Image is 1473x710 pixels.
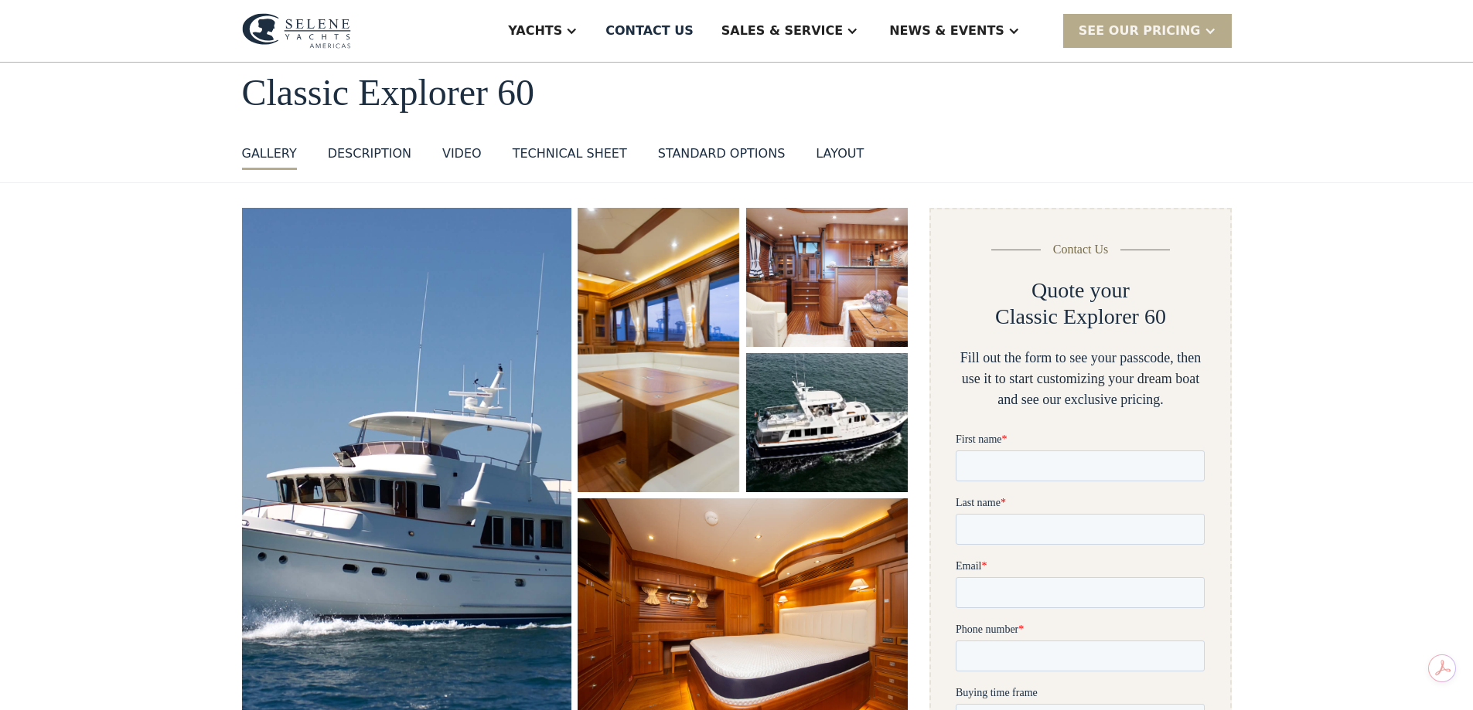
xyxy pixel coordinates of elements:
[242,73,1232,114] h1: Classic Explorer 60
[508,22,562,40] div: Yachts
[328,144,411,163] div: DESCRIPTION
[746,353,909,492] a: open lightbox
[513,144,627,163] div: Technical sheet
[1063,14,1232,47] div: SEE Our Pricing
[658,144,786,163] div: standard options
[4,675,14,685] input: I want to subscribe to your Newsletter.Unsubscribe any time by clicking the link at the bottom of...
[4,627,239,653] span: Reply STOP to unsubscribe at any time.
[242,144,297,170] a: GALLERY
[578,208,739,492] a: open lightbox
[889,22,1004,40] div: News & EVENTS
[242,13,351,49] img: logo
[605,22,694,40] div: Contact US
[1079,22,1201,40] div: SEE Our Pricing
[721,22,843,40] div: Sales & Service
[18,627,185,639] strong: Yes, I'd like to receive SMS updates.
[242,144,297,163] div: GALLERY
[2,527,247,568] span: Tick the box below to receive occasional updates, exclusive offers, and VIP access via text message.
[816,144,864,170] a: layout
[1031,277,1130,304] h2: Quote your
[1053,240,1109,259] div: Contact Us
[995,304,1166,330] h2: Classic Explorer 60
[513,144,627,170] a: Technical sheet
[816,144,864,163] div: layout
[746,208,909,347] a: open lightbox
[328,144,411,170] a: DESCRIPTION
[956,348,1205,410] div: Fill out the form to see your passcode, then use it to start customizing your dream boat and see ...
[2,578,240,605] span: We respect your time - only the good stuff, never spam.
[4,676,142,702] strong: I want to subscribe to your Newsletter.
[4,627,14,637] input: Yes, I'd like to receive SMS updates.Reply STOP to unsubscribe at any time.
[442,144,482,163] div: VIDEO
[658,144,786,170] a: standard options
[442,144,482,170] a: VIDEO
